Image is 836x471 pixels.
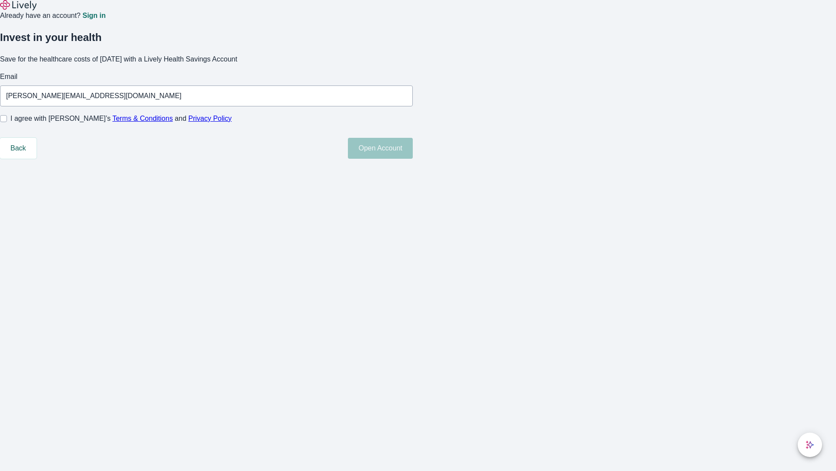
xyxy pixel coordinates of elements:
[10,113,232,124] span: I agree with [PERSON_NAME]’s and
[82,12,105,19] a: Sign in
[806,440,814,449] svg: Lively AI Assistant
[798,433,822,457] button: chat
[189,115,232,122] a: Privacy Policy
[112,115,173,122] a: Terms & Conditions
